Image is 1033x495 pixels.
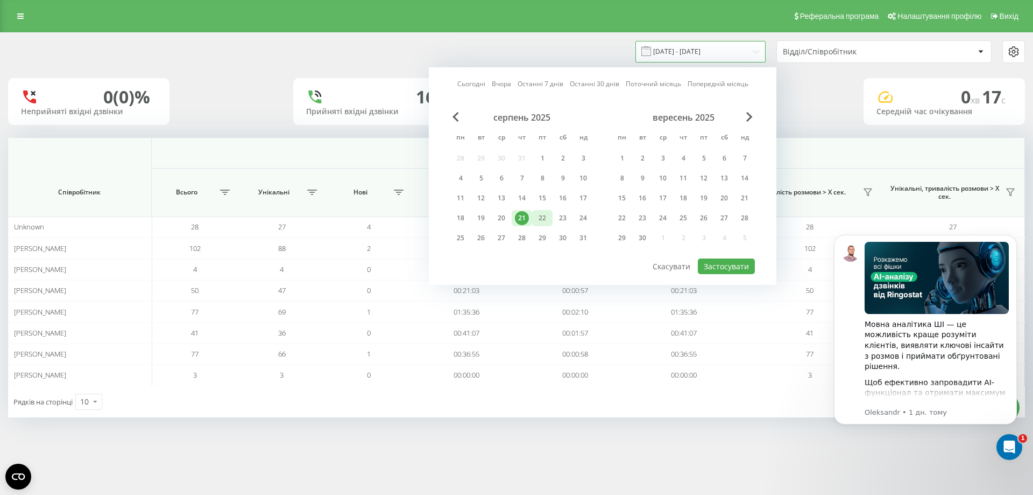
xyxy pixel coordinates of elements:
div: 25 [454,231,468,245]
div: 7 [738,151,752,165]
span: 2 [367,243,371,253]
abbr: вівторок [634,130,650,147]
div: 1 [615,151,629,165]
div: пт 15 серп 2025 р. [532,190,553,206]
div: 5 [697,151,711,165]
td: 00:00:00 [412,217,521,238]
td: 00:00:00 [629,365,738,386]
td: 00:21:03 [629,280,738,301]
div: чт 11 вер 2025 р. [673,170,694,186]
span: Рядків на сторінці [13,397,73,407]
div: сб 30 серп 2025 р. [553,230,573,246]
span: 1 [367,349,371,359]
div: вт 30 вер 2025 р. [632,230,653,246]
td: 00:02:10 [521,301,629,322]
div: 25 [676,211,690,225]
abbr: вівторок [473,130,489,147]
span: 17 [982,85,1006,108]
span: Загальна тривалість розмови [422,184,511,201]
div: 1 [535,151,549,165]
div: 14 [515,191,529,205]
td: 00:21:03 [412,280,521,301]
span: Всього [157,188,217,197]
div: вт 2 вер 2025 р. [632,150,653,166]
span: 0 [367,328,371,338]
span: [PERSON_NAME] [14,328,66,338]
div: Прийняті вхідні дзвінки [306,107,442,116]
div: 5 [474,171,488,185]
span: 0 [367,285,371,295]
span: 28 [806,222,813,232]
div: 2 [635,151,649,165]
button: Open CMP widget [5,464,31,490]
div: 22 [615,211,629,225]
div: нд 31 серп 2025 р. [573,230,593,246]
div: пн 22 вер 2025 р. [612,210,632,226]
div: 15 [535,191,549,205]
div: 16 [416,87,435,107]
span: 50 [191,285,199,295]
div: чт 7 серп 2025 р. [512,170,532,186]
div: чт 28 серп 2025 р. [512,230,532,246]
div: 23 [556,211,570,225]
a: Останні 7 днів [518,79,563,89]
td: 01:35:36 [412,301,521,322]
abbr: четвер [514,130,530,147]
span: Unknown [14,222,44,232]
div: пт 12 вер 2025 р. [694,170,714,186]
div: 12 [474,191,488,205]
div: пн 18 серп 2025 р. [450,210,471,226]
span: [PERSON_NAME] [14,349,66,359]
div: чт 14 серп 2025 р. [512,190,532,206]
div: 21 [515,211,529,225]
span: 66 [278,349,286,359]
span: Тривалість розмови > Х сек. [744,188,859,197]
span: Всі дзвінки [200,149,976,157]
div: пн 15 вер 2025 р. [612,190,632,206]
span: [PERSON_NAME] [14,264,66,274]
abbr: четвер [675,130,691,147]
div: 6 [494,171,508,185]
span: 47 [278,285,286,295]
span: хв [971,94,982,106]
div: 11 [454,191,468,205]
div: пн 1 вер 2025 р. [612,150,632,166]
div: ср 3 вер 2025 р. [653,150,673,166]
div: сб 23 серп 2025 р. [553,210,573,226]
div: пн 29 вер 2025 р. [612,230,632,246]
div: 0 (0)% [103,87,150,107]
div: вт 19 серп 2025 р. [471,210,491,226]
div: пн 25 серп 2025 р. [450,230,471,246]
span: 50 [806,285,813,295]
span: 88 [278,243,286,253]
div: ср 6 серп 2025 р. [491,170,512,186]
td: 01:35:36 [629,301,738,322]
div: пт 19 вер 2025 р. [694,190,714,206]
a: Попередній місяць [688,79,748,89]
div: 9 [556,171,570,185]
span: 41 [191,328,199,338]
div: 26 [474,231,488,245]
td: 00:41:07 [629,323,738,344]
span: 102 [189,243,201,253]
abbr: субота [555,130,571,147]
span: Вихід [1000,12,1018,20]
div: 4 [454,171,468,185]
abbr: середа [655,130,671,147]
div: 7 [515,171,529,185]
div: ср 20 серп 2025 р. [491,210,512,226]
div: нд 3 серп 2025 р. [573,150,593,166]
span: 27 [278,222,286,232]
div: пт 29 серп 2025 р. [532,230,553,246]
div: 6 [717,151,731,165]
span: 4 [193,264,197,274]
div: сб 16 серп 2025 р. [553,190,573,206]
a: Поточний місяць [626,79,681,89]
div: ср 24 вер 2025 р. [653,210,673,226]
div: 19 [697,191,711,205]
span: 3 [808,370,812,380]
div: чт 4 вер 2025 р. [673,150,694,166]
div: ср 17 вер 2025 р. [653,190,673,206]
